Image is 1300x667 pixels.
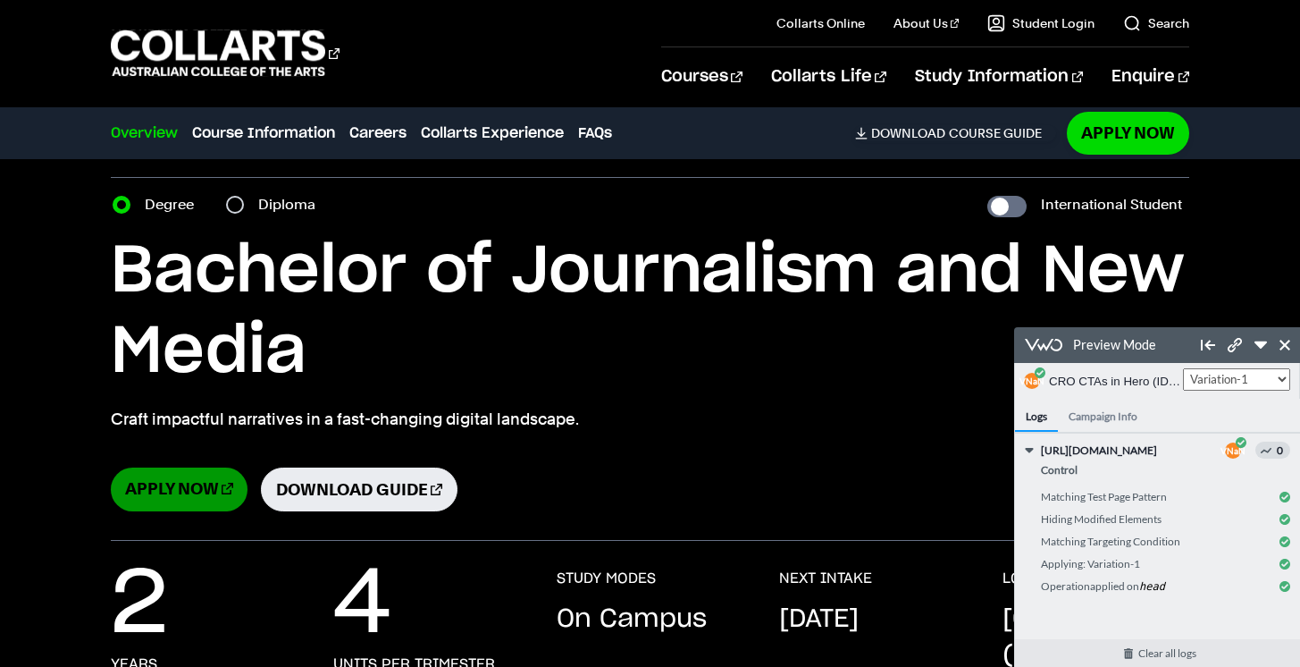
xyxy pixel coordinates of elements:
[111,28,340,79] div: Go to homepage
[1123,14,1189,32] a: Search
[578,122,612,144] a: FAQs
[1067,112,1189,154] a: Apply Now
[987,14,1095,32] a: Student Login
[27,115,188,131] span: [URL][DOMAIN_NAME]
[1041,192,1182,217] label: International Student
[111,407,1190,432] p: Craft impactful narratives in a fast-changing digital landscape.
[111,232,1190,393] h1: Bachelor of Journalism and New Media
[145,192,205,217] label: Degree
[111,468,247,511] a: Apply Now
[27,248,276,270] div: Operation applied on
[771,47,886,106] a: Collarts Life
[111,570,168,641] p: 2
[44,72,134,105] h4: Campaign Info
[855,125,1056,141] a: DownloadCourse Guide
[871,125,945,141] span: Download
[333,570,391,641] p: 4
[1111,47,1189,106] a: Enquire
[35,38,169,70] button: CRO CTAs in Hero (ID: 14)
[779,570,872,587] h3: NEXT INTAKE
[258,192,326,217] label: Diploma
[27,181,276,203] div: Hiding Modified Elements
[915,47,1083,106] a: Study Information
[557,602,707,637] p: On Campus
[27,203,276,225] div: Matching Targeting Condition
[27,131,276,154] div: Control
[192,122,335,144] a: Course Information
[779,602,859,637] p: [DATE]
[893,14,960,32] a: About Us
[125,253,151,266] a: head
[557,570,656,587] h3: STUDY MODES
[211,115,227,131] div: V
[27,158,276,181] div: Matching Test Page Pattern
[349,122,407,144] a: Careers
[111,122,178,144] a: Overview
[1,72,44,105] h4: Logs
[776,14,865,32] a: Collarts Online
[27,225,276,248] div: Applying: Variation-1
[421,122,564,144] a: Collarts Experience
[261,468,457,511] a: Download Guide
[213,118,231,129] span: NaN
[241,114,276,131] span: 0
[661,47,742,106] a: Courses
[1002,570,1075,587] h3: LOCATION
